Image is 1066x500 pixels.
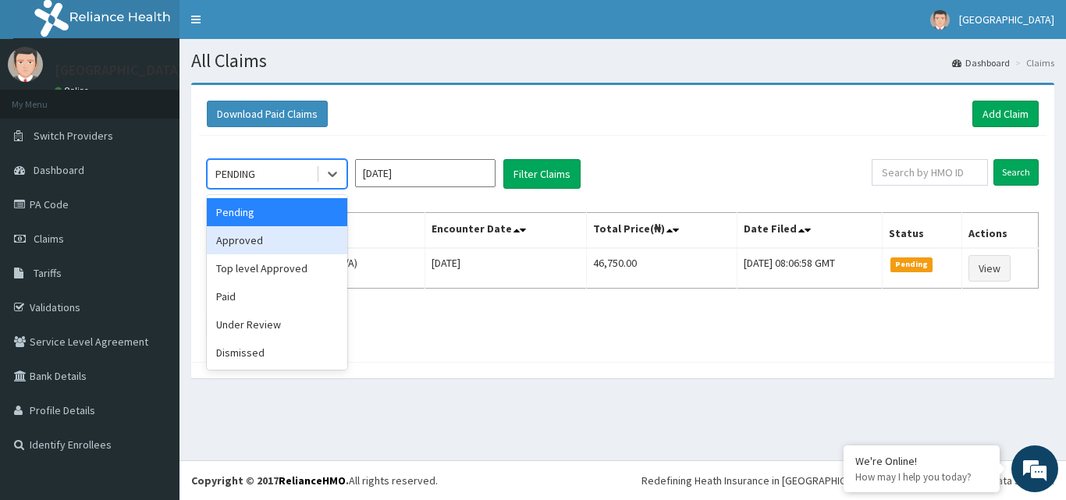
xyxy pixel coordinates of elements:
img: User Image [8,47,43,82]
li: Claims [1011,56,1054,69]
span: Switch Providers [34,129,113,143]
div: PENDING [215,166,255,182]
input: Select Month and Year [355,159,496,187]
div: Paid [207,282,347,310]
th: Total Price(₦) [587,213,737,249]
th: Date Filed [737,213,882,249]
button: Filter Claims [503,159,581,189]
td: [DATE] [425,248,587,289]
span: Claims [34,232,64,246]
a: Add Claim [972,101,1039,127]
span: Dashboard [34,163,84,177]
input: Search [993,159,1039,186]
div: Top level Approved [207,254,347,282]
th: Encounter Date [425,213,587,249]
p: How may I help you today? [855,470,988,484]
div: Under Review [207,310,347,339]
td: [DATE] 08:06:58 GMT [737,248,882,289]
th: Actions [961,213,1038,249]
td: 46,750.00 [587,248,737,289]
div: Approved [207,226,347,254]
span: Tariffs [34,266,62,280]
div: We're Online! [855,454,988,468]
a: Online [55,85,92,96]
span: Pending [890,257,933,271]
span: [GEOGRAPHIC_DATA] [959,12,1054,27]
img: User Image [930,10,950,30]
div: Redefining Heath Insurance in [GEOGRAPHIC_DATA] using Telemedicine and Data Science! [641,473,1054,488]
a: Dashboard [952,56,1010,69]
div: Pending [207,198,347,226]
button: Download Paid Claims [207,101,328,127]
h1: All Claims [191,51,1054,71]
p: [GEOGRAPHIC_DATA] [55,63,183,77]
footer: All rights reserved. [179,460,1066,500]
a: RelianceHMO [279,473,346,488]
div: Dismissed [207,339,347,367]
a: View [968,255,1011,282]
strong: Copyright © 2017 . [191,473,349,488]
input: Search by HMO ID [872,159,988,186]
th: Status [882,213,961,249]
